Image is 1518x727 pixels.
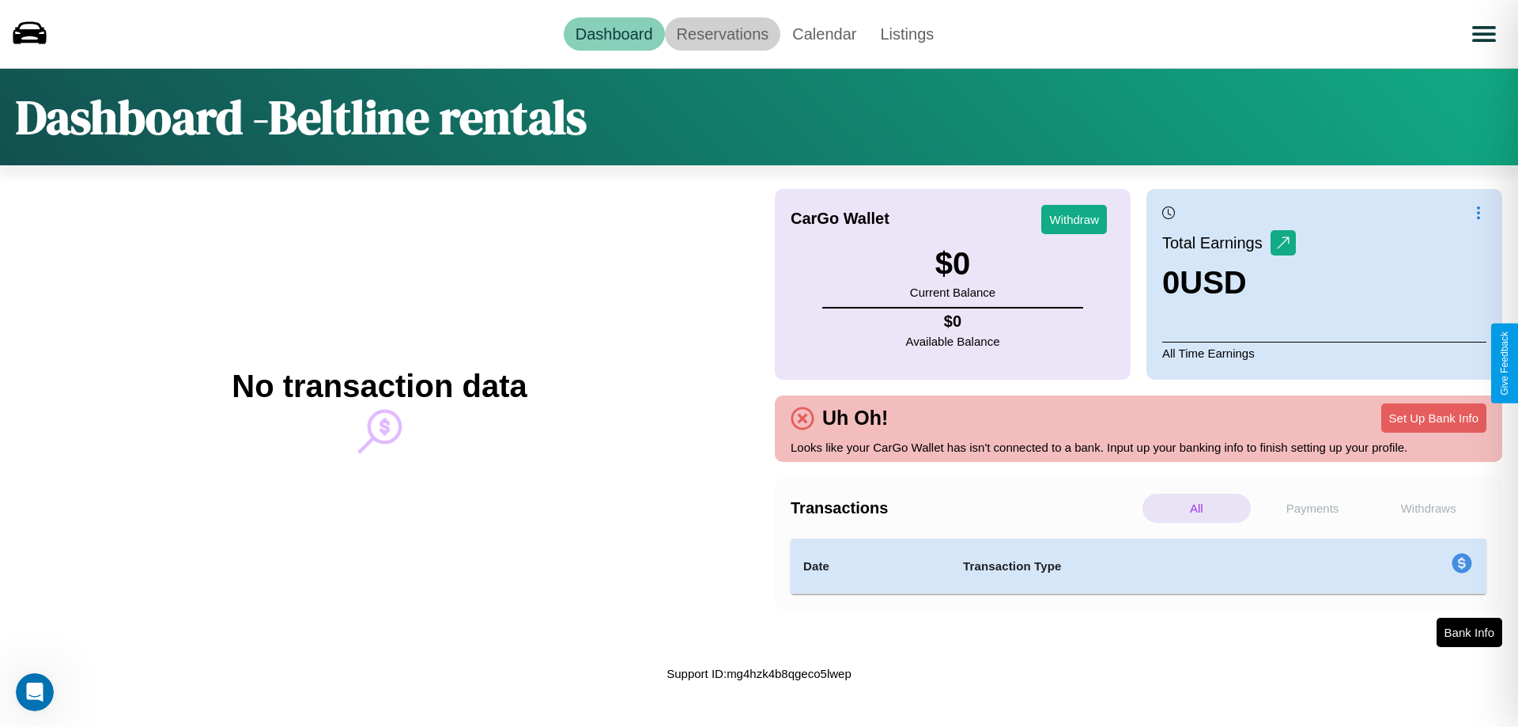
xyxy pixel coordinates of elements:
h4: Uh Oh! [814,407,896,430]
button: Withdraw [1041,205,1107,234]
a: Calendar [780,17,868,51]
p: Looks like your CarGo Wallet has isn't connected to a bank. Input up your banking info to finish ... [791,437,1486,458]
h4: Transactions [791,499,1138,517]
div: Give Feedback [1499,331,1510,396]
p: All Time Earnings [1162,342,1486,364]
p: Payments [1259,494,1367,523]
p: Total Earnings [1162,229,1271,257]
a: Listings [868,17,946,51]
h1: Dashboard - Beltline rentals [16,85,587,150]
h3: 0 USD [1162,265,1296,301]
h4: $ 0 [906,312,1000,331]
iframe: Intercom live chat [16,673,54,711]
p: All [1142,494,1251,523]
p: Support ID: mg4hzk4b8qgeco5lwep [666,663,852,684]
h4: Date [803,557,938,576]
p: Available Balance [906,331,1000,352]
button: Open menu [1462,12,1506,56]
a: Dashboard [564,17,665,51]
h4: Transaction Type [963,557,1322,576]
a: Reservations [665,17,781,51]
p: Withdraws [1374,494,1482,523]
table: simple table [791,539,1486,594]
h4: CarGo Wallet [791,210,889,228]
button: Bank Info [1437,618,1502,647]
button: Set Up Bank Info [1381,403,1486,433]
p: Current Balance [910,282,995,303]
h3: $ 0 [910,246,995,282]
h2: No transaction data [232,369,527,404]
